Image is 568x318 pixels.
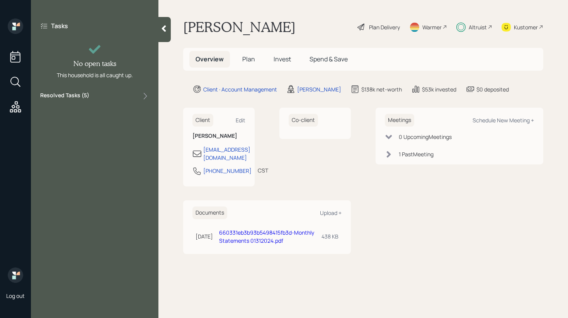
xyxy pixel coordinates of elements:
[51,22,68,30] label: Tasks
[192,114,213,127] h6: Client
[476,85,509,93] div: $0 deposited
[203,145,250,162] div: [EMAIL_ADDRESS][DOMAIN_NAME]
[422,23,442,31] div: Warmer
[203,167,252,175] div: [PHONE_NUMBER]
[183,19,296,36] h1: [PERSON_NAME]
[310,55,348,63] span: Spend & Save
[297,85,341,93] div: [PERSON_NAME]
[219,229,314,244] a: 660331eb3b93b5498415fb3d-Monthly Statements 01312024.pdf
[203,85,277,93] div: Client · Account Management
[369,23,400,31] div: Plan Delivery
[73,59,116,68] h4: No open tasks
[321,232,338,240] div: 438 KB
[6,292,25,299] div: Log out
[242,55,255,63] span: Plan
[192,206,227,219] h6: Documents
[320,209,342,217] div: Upload +
[236,117,245,124] div: Edit
[385,114,414,127] h6: Meetings
[289,114,318,127] h6: Co-client
[40,91,89,101] label: Resolved Tasks ( 5 )
[399,133,452,141] div: 0 Upcoming Meeting s
[192,133,245,139] h6: [PERSON_NAME]
[361,85,402,93] div: $138k net-worth
[422,85,456,93] div: $53k invested
[8,267,23,283] img: retirable_logo.png
[514,23,538,31] div: Kustomer
[196,232,213,240] div: [DATE]
[196,55,224,63] span: Overview
[473,117,534,124] div: Schedule New Meeting +
[469,23,487,31] div: Altruist
[57,71,133,79] div: This household is all caught up.
[399,150,434,158] div: 1 Past Meeting
[258,166,268,174] div: CST
[274,55,291,63] span: Invest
